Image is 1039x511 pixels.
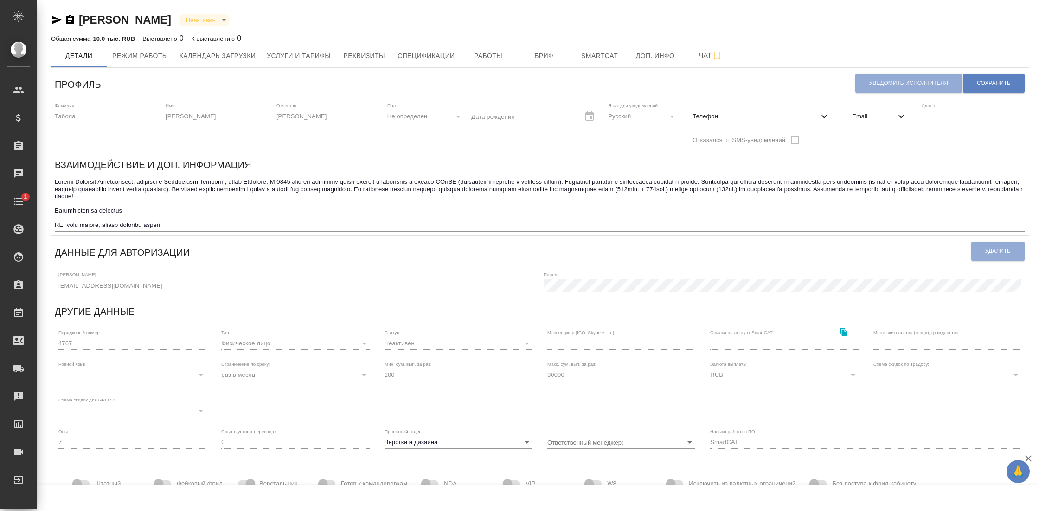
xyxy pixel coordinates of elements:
h6: Другие данные [55,304,135,319]
label: Ограничение по сроку: [221,362,270,367]
button: Скопировать ссылку [834,323,853,342]
h6: Данные для авторизации [55,245,190,260]
label: Макс. сум. вып. за раз: [547,362,596,367]
button: Скопировать ссылку для ЯМессенджера [51,14,62,26]
div: раз в месяц [221,369,369,382]
span: 1 [18,192,32,201]
span: Отказался от SMS-уведомлений [693,136,785,145]
svg: Подписаться [712,50,723,61]
span: Без доступа к фрил-кабинету [832,479,916,488]
label: Родной язык: [58,362,87,367]
a: [PERSON_NAME] [79,13,171,26]
a: 1 [2,190,35,213]
button: Open [683,436,696,449]
button: Open [520,436,533,449]
label: Ссылка на аккаунт SmartCAT: [710,330,774,335]
span: Сохранить [977,79,1011,87]
label: Язык для уведомлений: [608,103,659,108]
span: Верстальщик [259,479,297,488]
div: 0 [191,33,241,44]
span: Спецификации [398,50,455,62]
span: Работы [466,50,511,62]
div: Физическое лицо [221,337,369,350]
label: Опыт в устных переводах: [221,429,278,434]
label: Порядковый номер: [58,330,101,335]
span: Календарь загрузки [180,50,256,62]
span: Телефон [693,112,819,121]
label: Проектный отдел: [385,429,423,434]
span: Детали [57,50,101,62]
label: Пол: [387,103,397,108]
span: Бриф [522,50,566,62]
p: 10.0 тыс. RUB [93,35,135,42]
span: Реквизиты [342,50,386,62]
label: Тип: [221,330,230,335]
span: Чат [689,50,733,61]
button: Скопировать ссылку [64,14,76,26]
p: Общая сумма [51,35,93,42]
label: Адрес: [922,103,936,108]
div: 0 [142,33,184,44]
span: Режим работы [112,50,168,62]
span: NDA [444,479,457,488]
label: Навыки работы с ПО: [710,429,757,434]
div: Не определен [387,110,464,123]
textarea: Loremi Dolorsit Ametconsect, adipisci e Seddoeiusm Temporin, utlab Etdolore. M 0845 aliq en admin... [55,178,1025,228]
label: Схема скидок по Традосу: [873,362,929,367]
span: Готов к командировкам [341,479,407,488]
label: Мессенджер (ICQ, Skype и т.п.): [547,330,616,335]
span: Email [852,112,896,121]
p: К выставлению [191,35,237,42]
label: Фамилия: [55,103,76,108]
label: Имя: [166,103,176,108]
div: Русский [608,110,678,123]
span: Штатный [95,479,121,488]
span: W8 [607,479,616,488]
div: RUB [710,369,858,382]
span: Smartcat [577,50,622,62]
span: 🙏 [1010,462,1026,481]
label: Место жительства (город), гражданство: [873,330,960,335]
button: Сохранить [963,74,1025,93]
label: Пароль: [544,272,561,277]
h6: Взаимодействие и доп. информация [55,157,251,172]
span: VIP [526,479,535,488]
div: Телефон [685,106,837,127]
label: Статус: [385,330,400,335]
label: Валюта выплаты: [710,362,748,367]
label: Мин. сум. вып. за раз: [385,362,432,367]
label: [PERSON_NAME]: [58,272,97,277]
button: Неактивен [183,16,218,24]
span: Фейковый фрил [177,479,223,488]
p: Выставлено [142,35,180,42]
h6: Профиль [55,77,101,92]
label: Схема скидок для GPEMT: [58,397,115,402]
label: Опыт: [58,429,71,434]
div: Email [845,106,914,127]
span: Доп. инфо [633,50,678,62]
div: Неактивен [385,337,532,350]
div: Неактивен [179,14,230,26]
span: Исключить из валютных ограничений [689,479,795,488]
button: 🙏 [1007,460,1030,483]
label: Отчество: [276,103,298,108]
span: Услуги и тарифы [267,50,331,62]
